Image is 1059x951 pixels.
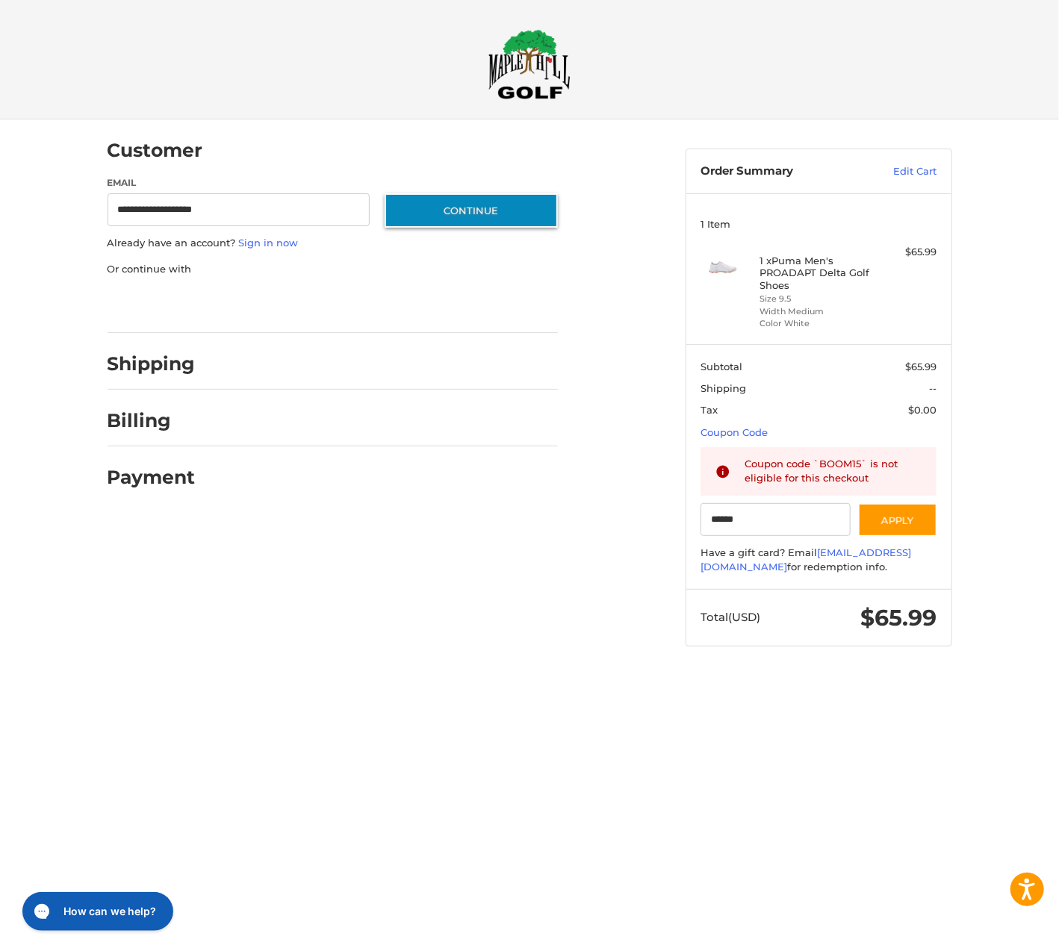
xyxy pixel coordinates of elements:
[701,503,851,537] input: Gift Certificate or Coupon Code
[488,29,571,99] img: Maple Hill Golf
[760,293,874,305] li: Size 9.5
[701,610,760,624] span: Total (USD)
[908,404,937,416] span: $0.00
[239,237,299,249] a: Sign in now
[355,291,468,318] iframe: PayPal-venmo
[108,352,196,375] h2: Shipping
[760,317,874,330] li: Color White
[102,291,214,318] iframe: PayPal-paypal
[760,255,874,291] h4: 1 x Puma Men's PROADAPT Delta Golf Shoes
[15,887,177,936] iframe: Gorgias live chat messenger
[108,176,370,190] label: Email
[385,193,558,228] button: Continue
[108,139,203,162] h2: Customer
[861,164,937,179] a: Edit Cart
[760,305,874,318] li: Width Medium
[108,262,558,277] p: Or continue with
[701,426,768,438] a: Coupon Code
[108,466,196,489] h2: Payment
[701,218,937,230] h3: 1 Item
[858,503,937,537] button: Apply
[701,164,861,179] h3: Order Summary
[701,404,718,416] span: Tax
[929,382,937,394] span: --
[701,546,937,575] div: Have a gift card? Email for redemption info.
[701,382,746,394] span: Shipping
[860,604,937,632] span: $65.99
[108,236,558,251] p: Already have an account?
[108,409,195,432] h2: Billing
[878,245,937,260] div: $65.99
[905,361,937,372] span: $65.99
[701,361,742,372] span: Subtotal
[229,291,341,318] iframe: PayPal-paylater
[745,457,922,486] div: Coupon code `BOOM15` is not eligible for this checkout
